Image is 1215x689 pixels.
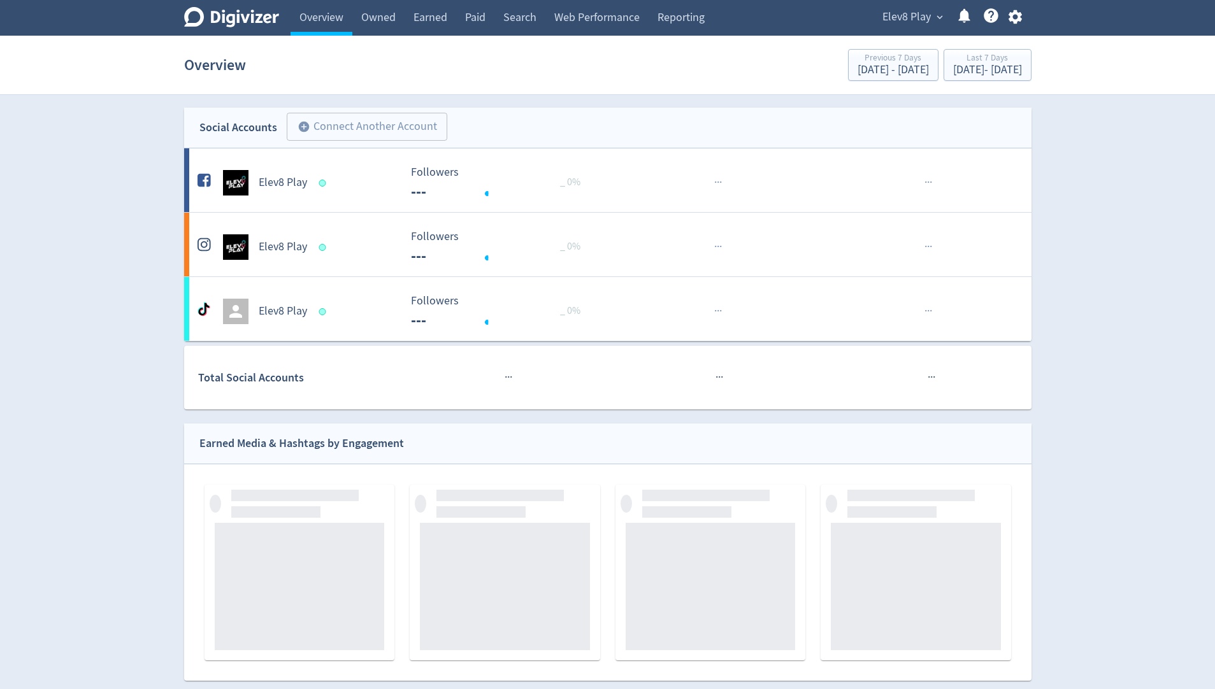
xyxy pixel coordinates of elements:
[507,369,510,385] span: ·
[924,303,927,319] span: ·
[930,303,932,319] span: ·
[718,369,721,385] span: ·
[184,277,1032,341] a: Elev8 Play Followers --- Followers --- _ 0%······
[560,304,580,317] span: _ 0%
[223,234,248,260] img: Elev8 Play undefined
[719,174,722,190] span: ·
[717,174,719,190] span: ·
[714,239,717,255] span: ·
[878,7,946,27] button: Elev8 Play
[319,244,329,251] span: Data last synced: 15 Sep 2025, 1:01pm (AEST)
[719,303,722,319] span: ·
[505,369,507,385] span: ·
[927,239,930,255] span: ·
[259,304,307,319] h5: Elev8 Play
[405,166,596,200] svg: Followers ---
[259,239,307,255] h5: Elev8 Play
[858,64,929,76] div: [DATE] - [DATE]
[198,369,401,387] div: Total Social Accounts
[927,303,930,319] span: ·
[277,115,447,141] a: Connect Another Account
[405,231,596,264] svg: Followers ---
[719,239,722,255] span: ·
[924,174,927,190] span: ·
[319,308,329,315] span: Data last synced: 15 Sep 2025, 5:01am (AEST)
[714,303,717,319] span: ·
[510,369,512,385] span: ·
[848,49,938,81] button: Previous 7 Days[DATE] - [DATE]
[933,369,935,385] span: ·
[858,53,929,64] div: Previous 7 Days
[930,174,932,190] span: ·
[199,118,277,137] div: Social Accounts
[944,49,1032,81] button: Last 7 Days[DATE]- [DATE]
[223,170,248,195] img: Elev8 Play undefined
[934,11,945,23] span: expand_more
[259,175,307,190] h5: Elev8 Play
[184,45,246,85] h1: Overview
[287,113,447,141] button: Connect Another Account
[717,303,719,319] span: ·
[927,174,930,190] span: ·
[714,174,717,190] span: ·
[928,369,930,385] span: ·
[924,239,927,255] span: ·
[717,239,719,255] span: ·
[930,239,932,255] span: ·
[560,176,580,188] span: _ 0%
[560,240,580,253] span: _ 0%
[405,295,596,329] svg: Followers ---
[882,7,931,27] span: Elev8 Play
[953,64,1022,76] div: [DATE] - [DATE]
[319,180,329,187] span: Data last synced: 15 Sep 2025, 1:01pm (AEST)
[184,213,1032,276] a: Elev8 Play undefinedElev8 Play Followers --- Followers --- _ 0%······
[184,148,1032,212] a: Elev8 Play undefinedElev8 Play Followers --- Followers --- _ 0%······
[298,120,310,133] span: add_circle
[199,434,404,453] div: Earned Media & Hashtags by Engagement
[715,369,718,385] span: ·
[953,53,1022,64] div: Last 7 Days
[721,369,723,385] span: ·
[930,369,933,385] span: ·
